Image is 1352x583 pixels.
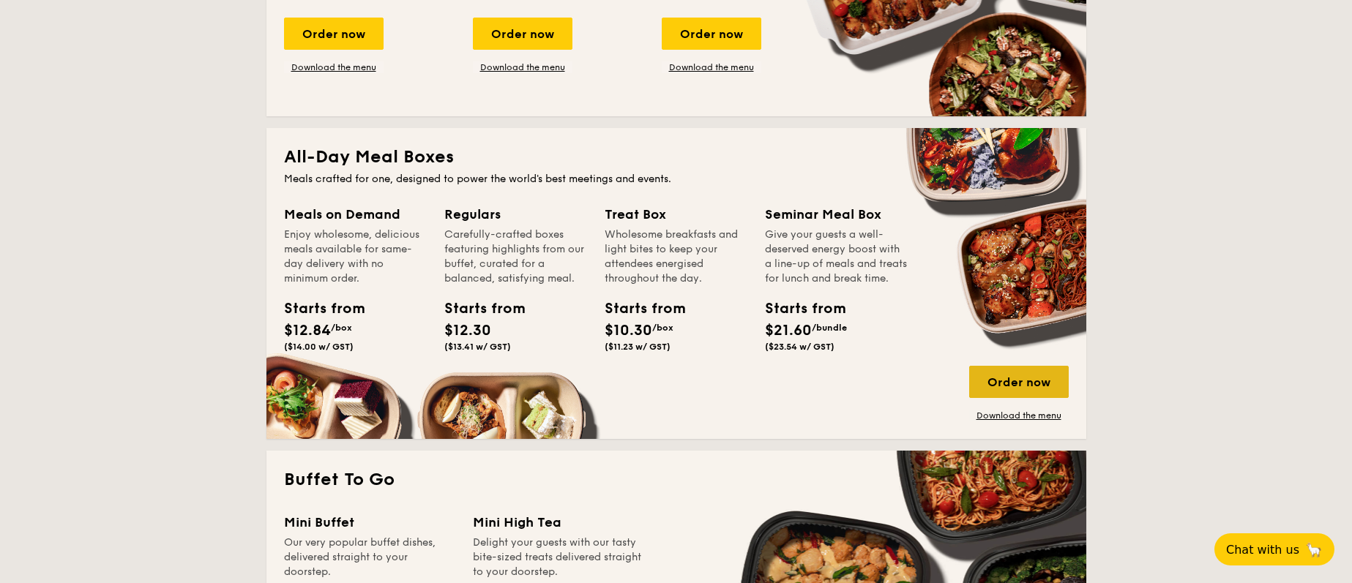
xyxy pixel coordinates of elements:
h2: All-Day Meal Boxes [284,146,1069,169]
div: Wholesome breakfasts and light bites to keep your attendees energised throughout the day. [605,227,747,286]
a: Download the menu [284,61,384,73]
span: $12.84 [284,322,331,339]
div: Order now [284,18,384,50]
span: ($23.54 w/ GST) [765,342,834,352]
div: Mini Buffet [284,512,455,533]
a: Download the menu [662,61,761,73]
div: Our very popular buffet dishes, delivered straight to your doorstep. [284,535,455,579]
span: ($11.23 w/ GST) [605,342,671,352]
div: Mini High Tea [473,512,644,533]
div: Meals on Demand [284,204,427,225]
div: Order now [969,366,1069,398]
div: Treat Box [605,204,747,225]
span: $10.30 [605,322,652,339]
span: $21.60 [765,322,812,339]
span: /box [331,323,352,333]
span: ($13.41 w/ GST) [444,342,511,352]
div: Starts from [444,298,510,320]
span: /bundle [812,323,847,333]
div: Starts from [765,298,831,320]
div: Delight your guests with our tasty bite-sized treats delivered straight to your doorstep. [473,535,644,579]
div: Carefully-crafted boxes featuring highlights from our buffet, curated for a balanced, satisfying ... [444,227,587,286]
div: Order now [473,18,572,50]
span: 🦙 [1305,541,1323,558]
div: Enjoy wholesome, delicious meals available for same-day delivery with no minimum order. [284,227,427,286]
div: Give your guests a well-deserved energy boost with a line-up of meals and treats for lunch and br... [765,227,908,286]
span: ($14.00 w/ GST) [284,342,354,352]
span: /box [652,323,673,333]
span: $12.30 [444,322,491,339]
div: Seminar Meal Box [765,204,908,225]
span: Chat with us [1226,543,1299,557]
div: Regulars [444,204,587,225]
div: Meals crafted for one, designed to power the world's best meetings and events. [284,172,1069,187]
div: Starts from [284,298,350,320]
h2: Buffet To Go [284,468,1069,492]
button: Chat with us🦙 [1214,533,1334,565]
div: Starts from [605,298,671,320]
a: Download the menu [473,61,572,73]
div: Order now [662,18,761,50]
a: Download the menu [969,410,1069,421]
